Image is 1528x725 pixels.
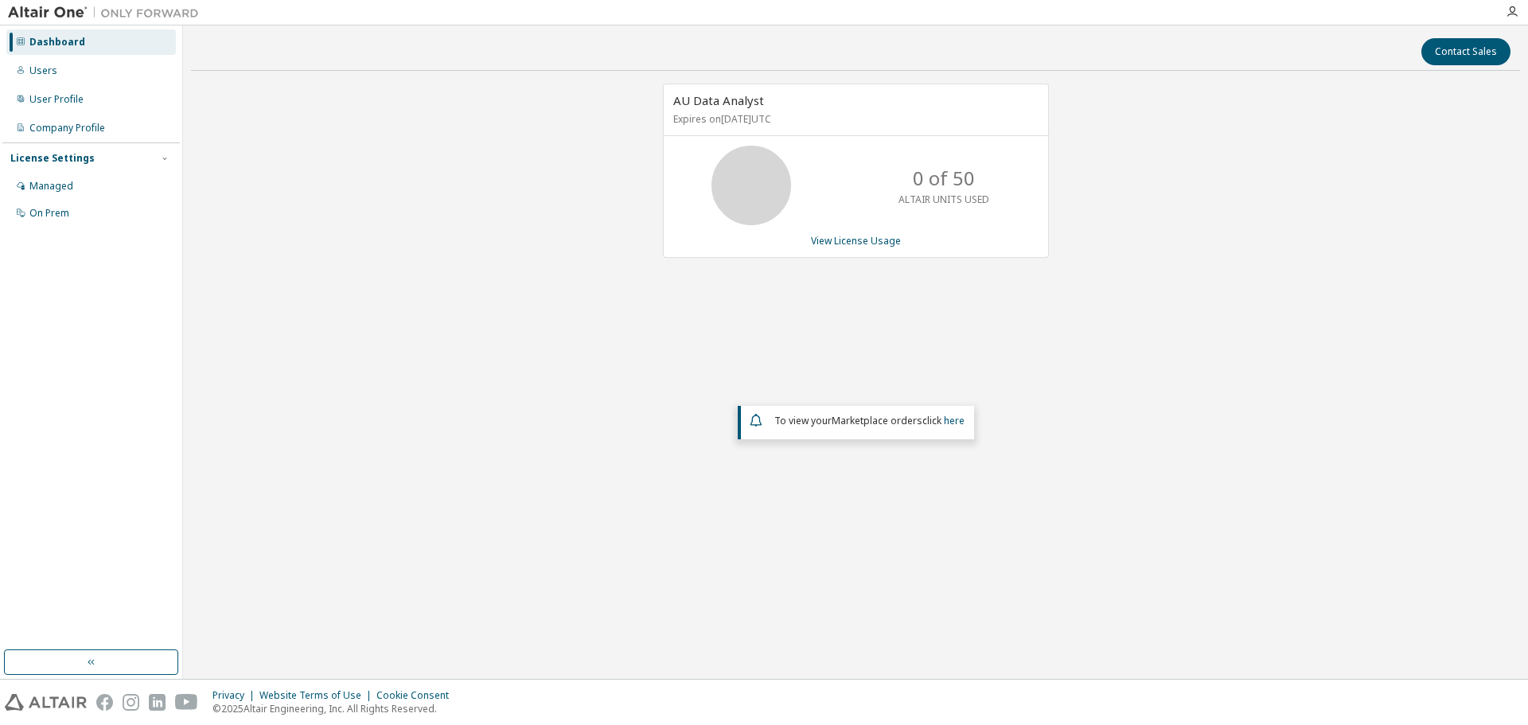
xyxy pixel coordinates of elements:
p: Expires on [DATE] UTC [673,112,1035,126]
div: Users [29,64,57,77]
img: facebook.svg [96,694,113,711]
span: AU Data Analyst [673,92,764,108]
div: License Settings [10,152,95,165]
img: instagram.svg [123,694,139,711]
button: Contact Sales [1421,38,1510,65]
a: View License Usage [811,234,901,248]
img: altair_logo.svg [5,694,87,711]
em: Marketplace orders [832,414,922,427]
div: Managed [29,180,73,193]
div: Website Terms of Use [259,689,376,702]
div: Dashboard [29,36,85,49]
div: Cookie Consent [376,689,458,702]
div: User Profile [29,93,84,106]
div: On Prem [29,207,69,220]
p: © 2025 Altair Engineering, Inc. All Rights Reserved. [212,702,458,715]
div: Privacy [212,689,259,702]
img: Altair One [8,5,207,21]
p: 0 of 50 [913,165,975,192]
img: youtube.svg [175,694,198,711]
img: linkedin.svg [149,694,166,711]
p: ALTAIR UNITS USED [898,193,989,206]
a: here [944,414,965,427]
div: Company Profile [29,122,105,134]
span: To view your click [774,414,965,427]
